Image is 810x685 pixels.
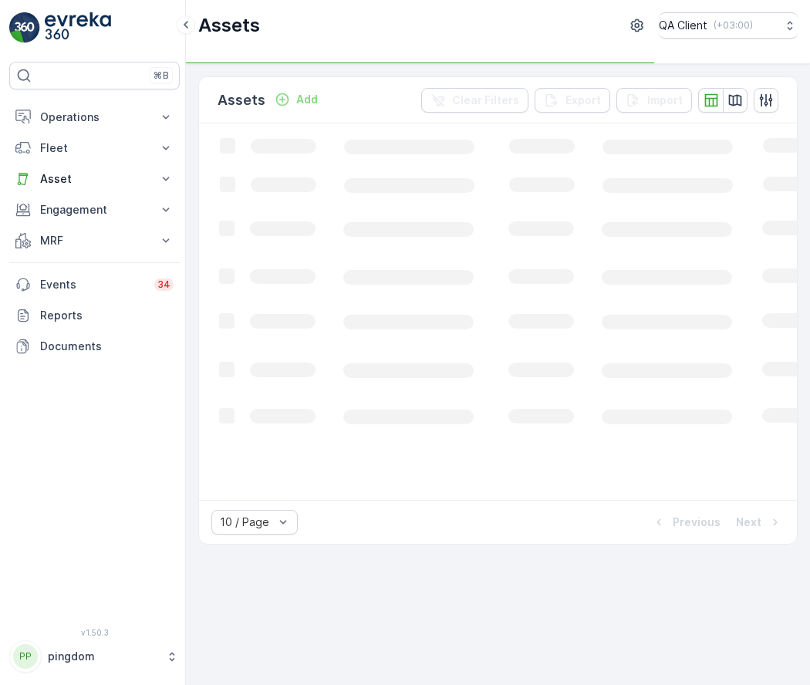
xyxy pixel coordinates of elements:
button: Operations [9,102,180,133]
p: Fleet [40,140,149,156]
p: Clear Filters [452,93,519,108]
a: Documents [9,331,180,362]
a: Events34 [9,269,180,300]
p: Events [40,277,145,292]
p: Previous [673,515,721,530]
p: Documents [40,339,174,354]
p: Add [296,92,318,107]
span: v 1.50.3 [9,628,180,637]
p: ( +03:00 ) [714,19,753,32]
button: Asset [9,164,180,194]
button: Clear Filters [421,88,528,113]
button: Import [616,88,692,113]
p: Engagement [40,202,149,218]
p: Operations [40,110,149,125]
p: Assets [218,89,265,111]
button: Export [535,88,610,113]
p: MRF [40,233,149,248]
p: ⌘B [154,69,169,82]
img: logo [9,12,40,43]
button: MRF [9,225,180,256]
p: 34 [157,278,170,291]
button: Engagement [9,194,180,225]
button: QA Client(+03:00) [659,12,798,39]
p: Asset [40,171,149,187]
div: PP [13,644,38,669]
p: Import [647,93,683,108]
p: Export [565,93,601,108]
img: logo_light-DOdMpM7g.png [45,12,111,43]
p: QA Client [659,18,707,33]
p: Next [736,515,761,530]
p: Assets [198,13,260,38]
button: Previous [650,513,722,531]
p: pingdom [48,649,158,664]
button: Add [268,90,324,109]
button: Next [734,513,785,531]
p: Reports [40,308,174,323]
a: Reports [9,300,180,331]
button: Fleet [9,133,180,164]
button: PPpingdom [9,640,180,673]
